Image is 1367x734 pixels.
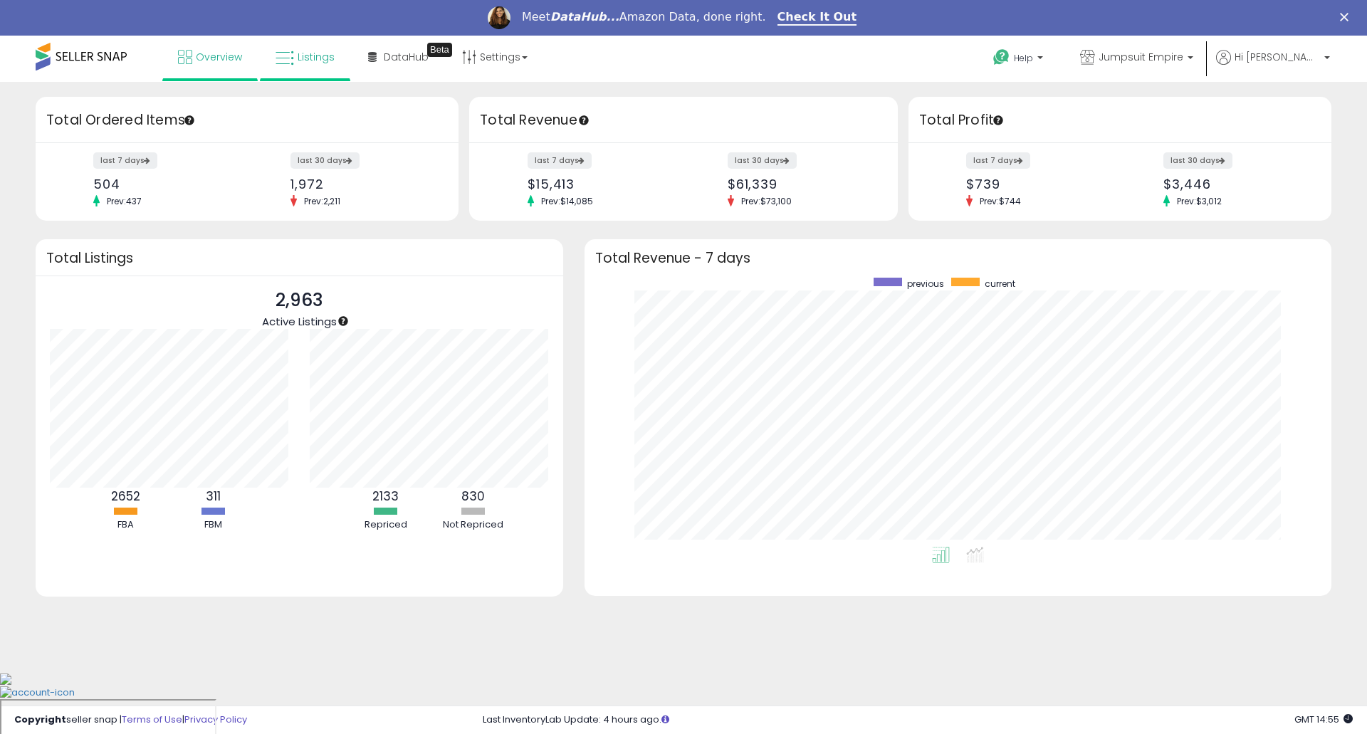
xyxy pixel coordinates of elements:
div: Tooltip anchor [183,114,196,127]
a: Help [982,38,1057,82]
label: last 7 days [966,152,1030,169]
h3: Total Listings [46,253,552,263]
a: Jumpsuit Empire [1069,36,1204,82]
span: Prev: $744 [973,195,1028,207]
span: Jumpsuit Empire [1099,50,1183,64]
div: 504 [93,177,236,192]
a: Overview [167,36,253,78]
span: Prev: 437 [100,195,149,207]
div: Not Repriced [431,518,516,532]
span: current [985,278,1015,290]
span: Hi [PERSON_NAME] [1235,50,1320,64]
span: previous [907,278,944,290]
b: 2652 [111,488,140,505]
a: Hi [PERSON_NAME] [1216,50,1330,82]
a: Listings [265,36,345,78]
div: $61,339 [728,177,873,192]
b: 2133 [372,488,399,505]
a: Settings [451,36,538,78]
span: Overview [196,50,242,64]
label: last 30 days [290,152,360,169]
h3: Total Ordered Items [46,110,448,130]
span: Prev: 2,211 [297,195,347,207]
a: DataHub [357,36,439,78]
div: Tooltip anchor [577,114,590,127]
span: Prev: $14,085 [534,195,600,207]
i: Get Help [992,48,1010,66]
div: $3,446 [1163,177,1306,192]
h3: Total Profit [919,110,1321,130]
span: Prev: $73,100 [734,195,799,207]
div: FBA [83,518,168,532]
div: Tooltip anchor [992,114,1005,127]
img: Profile image for Georgie [488,6,510,29]
h3: Total Revenue - 7 days [595,253,1321,263]
p: 2,963 [262,287,337,314]
label: last 30 days [1163,152,1232,169]
b: 311 [206,488,221,505]
label: last 30 days [728,152,797,169]
i: DataHub... [550,10,619,23]
div: FBM [170,518,256,532]
div: Repriced [343,518,429,532]
a: Check It Out [777,10,857,26]
div: Close [1340,13,1354,21]
span: Active Listings [262,314,337,329]
label: last 7 days [528,152,592,169]
b: 830 [461,488,485,505]
span: DataHub [384,50,429,64]
div: Tooltip anchor [337,315,350,327]
div: 1,972 [290,177,434,192]
h3: Total Revenue [480,110,887,130]
span: Listings [298,50,335,64]
div: Tooltip anchor [427,43,452,57]
label: last 7 days [93,152,157,169]
span: Help [1014,52,1033,64]
div: $739 [966,177,1109,192]
span: Prev: $3,012 [1170,195,1229,207]
div: $15,413 [528,177,673,192]
div: Meet Amazon Data, done right. [522,10,766,24]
